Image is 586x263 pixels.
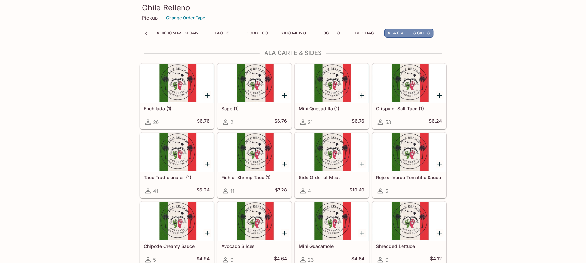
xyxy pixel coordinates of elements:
[358,91,366,99] button: Add Mini Quesadilla (1)
[142,15,158,21] p: Pickup
[295,133,369,172] div: Side Order of Meat
[203,91,211,99] button: Add Enchilada (1)
[218,133,291,172] div: Fish or Shrimp Taco (1)
[373,202,446,241] div: Shredded Lettuce
[197,187,210,195] h5: $6.24
[144,106,210,111] h5: Enchilada (1)
[231,257,234,263] span: 0
[436,91,444,99] button: Add Crispy or Soft Taco (1)
[140,133,214,172] div: Taco Tradicionales (1)
[277,29,310,38] button: Kids Menu
[295,132,369,198] a: Side Order of Meat4$10.40
[242,29,272,38] button: Burritos
[153,257,156,263] span: 5
[386,188,388,194] span: 5
[436,160,444,168] button: Add Rojo or Verde Tomatillo Sauce
[386,119,391,125] span: 53
[295,63,369,129] a: Mini Quesadilla (1)21$6.76
[373,64,446,103] div: Crispy or Soft Taco (1)
[275,187,287,195] h5: $7.28
[163,13,209,23] button: Change Order Type
[308,119,313,125] span: 21
[315,29,345,38] button: Postres
[299,243,365,249] h5: Mini Guacamole
[218,64,291,103] div: Sope (1)
[308,257,314,263] span: 23
[281,229,289,237] button: Add Avocado Slices
[372,132,446,198] a: Rojo or Verde Tomatillo Sauce5
[217,132,292,198] a: Fish or Shrimp Taco (1)11$7.28
[140,132,214,198] a: Taco Tradicionales (1)41$6.24
[222,106,287,111] h5: Sope (1)
[203,229,211,237] button: Add Chipotle Creamy Sauce
[436,229,444,237] button: Add Shredded Lettuce
[358,229,366,237] button: Add Mini Guacamole
[231,119,234,125] span: 2
[299,106,365,111] h5: Mini Quesadilla (1)
[144,243,210,249] h5: Chipotle Creamy Sauce
[384,29,434,38] button: Ala Carte & Sides
[352,118,365,126] h5: $6.76
[141,29,202,38] button: La Tradicion Mexican
[222,175,287,180] h5: Fish or Shrimp Taco (1)
[376,175,442,180] h5: Rojo or Verde Tomatillo Sauce
[140,202,214,241] div: Chipotle Creamy Sauce
[231,188,235,194] span: 11
[281,160,289,168] button: Add Fish or Shrimp Taco (1)
[217,63,292,129] a: Sope (1)2$6.76
[429,118,442,126] h5: $6.24
[386,257,388,263] span: 0
[295,202,369,241] div: Mini Guacamole
[372,63,446,129] a: Crispy or Soft Taco (1)53$6.24
[144,175,210,180] h5: Taco Tradicionales (1)
[140,64,214,103] div: Enchilada (1)
[299,175,365,180] h5: Side Order of Meat
[222,243,287,249] h5: Avocado Slices
[308,188,311,194] span: 4
[218,202,291,241] div: Avocado Slices
[140,63,214,129] a: Enchilada (1)26$6.76
[358,160,366,168] button: Add Side Order of Meat
[140,49,447,57] h4: Ala Carte & Sides
[197,118,210,126] h5: $6.76
[376,106,442,111] h5: Crispy or Soft Taco (1)
[153,188,158,194] span: 41
[142,3,444,13] h3: Chile Relleno
[281,91,289,99] button: Add Sope (1)
[295,64,369,103] div: Mini Quesadilla (1)
[350,29,379,38] button: Bebidas
[373,133,446,172] div: Rojo or Verde Tomatillo Sauce
[275,118,287,126] h5: $6.76
[350,187,365,195] h5: $10.40
[153,119,159,125] span: 26
[376,243,442,249] h5: Shredded Lettuce
[203,160,211,168] button: Add Taco Tradicionales (1)
[208,29,237,38] button: Tacos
